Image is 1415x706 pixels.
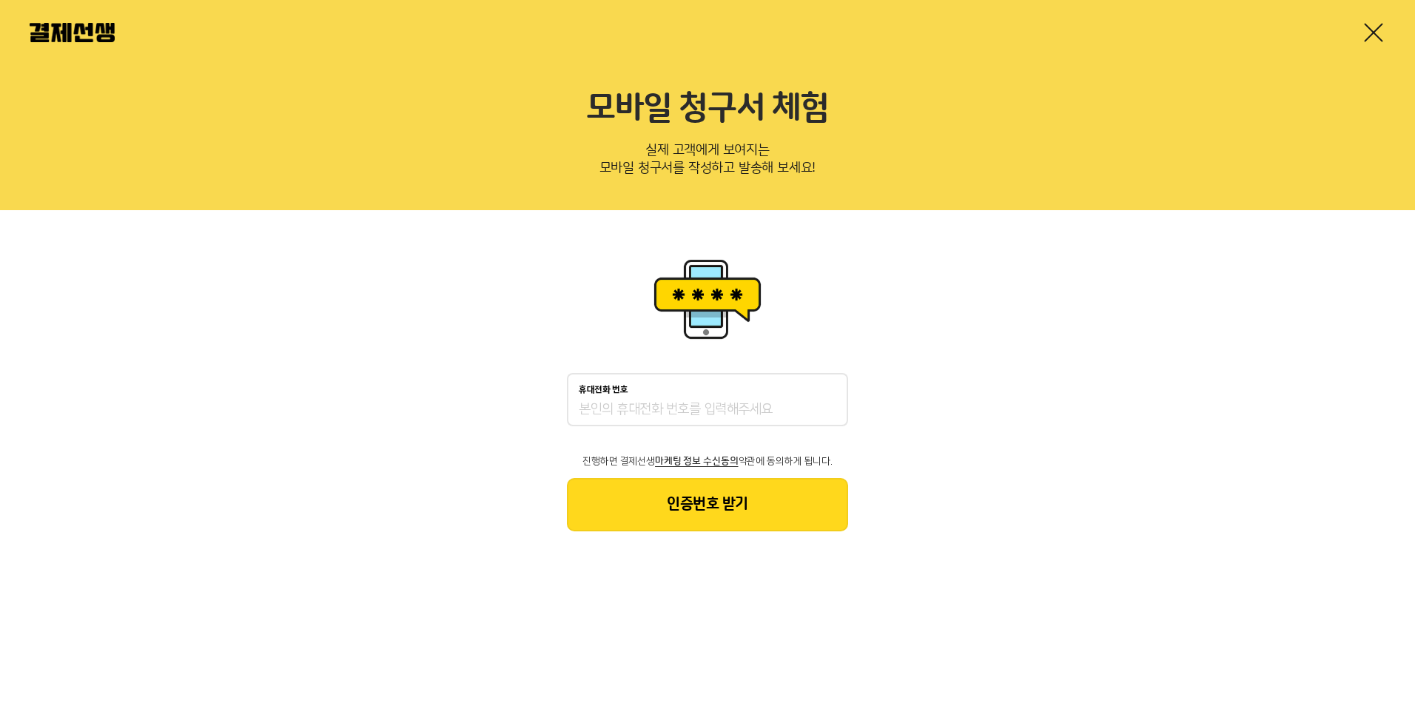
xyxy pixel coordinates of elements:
button: 인증번호 받기 [567,478,848,531]
p: 진행하면 결제선생 약관에 동의하게 됩니다. [567,456,848,466]
img: 결제선생 [30,23,115,42]
span: 마케팅 정보 수신동의 [655,456,738,466]
p: 휴대전화 번호 [579,385,628,395]
h2: 모바일 청구서 체험 [30,89,1385,129]
img: 휴대폰인증 이미지 [648,255,767,343]
p: 실제 고객에게 보여지는 모바일 청구서를 작성하고 발송해 보세요! [30,138,1385,186]
input: 휴대전화 번호 [579,401,836,419]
